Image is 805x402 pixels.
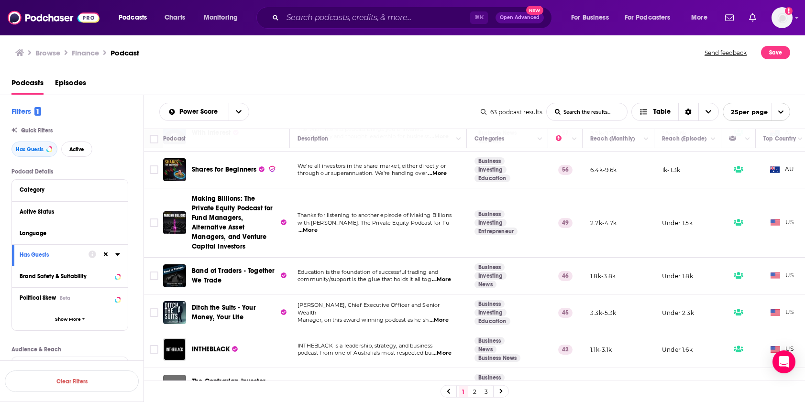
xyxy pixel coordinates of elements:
a: Entrepreneur [474,228,518,235]
span: through our superannuation. We're handing over [298,170,427,176]
a: Charts [158,10,191,25]
span: Active [69,147,84,152]
a: Investing [474,272,507,280]
button: Category [20,184,120,196]
div: Language [20,230,114,237]
span: For Business [571,11,609,24]
p: Podcast Details [11,168,128,175]
img: User Profile [772,7,793,28]
button: open menu [723,103,790,121]
span: Toggle select row [150,218,158,227]
span: Table [653,109,671,115]
img: Ditch the Suits - Your Money, Your Life [163,301,186,324]
a: Business [474,210,505,218]
span: Toggle select row [150,345,158,354]
button: Send feedback [702,46,750,59]
h1: Finance [72,48,99,57]
span: podcast from one of Australia's most respected bu [298,349,431,356]
div: Beta [60,295,70,301]
p: Under 1.8k [662,272,693,280]
span: ...More [432,349,452,357]
p: 2.7k-4.7k [590,219,617,227]
button: Brand Safety & Suitability [20,270,120,282]
p: 6.4k-9.6k [590,166,617,174]
p: 42 [558,345,573,354]
button: Clear Filters [5,370,139,392]
span: Thanks for listening to another episode of Making Billions [298,212,452,218]
img: verified Badge [268,165,276,173]
span: US [771,308,794,317]
span: 1 [34,107,41,116]
a: 1 [459,386,468,397]
a: Business [474,337,505,345]
div: Description [298,133,328,144]
div: Categories [474,133,504,144]
div: Category [20,186,114,193]
div: Brand Safety & Suitability [20,273,112,280]
div: Reach (Monthly) [590,133,635,144]
a: Business [474,300,505,308]
div: Active Status [20,208,114,215]
span: Episodes [55,75,86,95]
p: Under 1.6k [662,346,693,354]
div: Search podcasts, credits, & more... [265,7,561,29]
p: 1.1k-3.1k [590,346,612,354]
span: community/support is the glue that holds it all tog [298,276,431,282]
div: Power Score [556,133,569,144]
span: The Contrarian Investor Podcast [192,377,265,395]
span: For Podcasters [625,11,671,24]
input: Search podcasts, credits, & more... [283,10,470,25]
span: Show More [55,317,81,322]
span: Manager, on this award-winning podcast as he sh [298,316,429,323]
button: Active [61,141,92,157]
span: Has Guests [16,147,44,152]
svg: Add a profile image [785,7,793,15]
a: The Contrarian Investor Podcast [192,377,287,396]
a: News [474,346,496,353]
button: open menu [197,10,250,25]
a: Education [474,174,510,182]
span: Toggle select row [150,165,158,174]
span: Political Skew [20,294,56,301]
p: Under 2.3k [662,309,694,317]
button: open menu [160,109,229,115]
a: INTHEBLACK [192,345,238,354]
img: The Contrarian Investor Podcast [163,375,186,398]
span: Toggle select row [150,272,158,280]
h2: Filters [11,107,41,116]
span: Quick Filters [21,127,53,134]
button: Column Actions [569,133,580,145]
a: Band of Traders - Together We Trade [192,266,287,285]
a: Education [474,317,510,325]
span: Education is the foundation of successful trading and [298,269,438,275]
span: AU [770,165,794,174]
a: Shares for Beginners [163,158,186,181]
span: We're all investors in the share market, either directly or [298,163,446,169]
span: Open Advanced [500,15,540,20]
button: Show More [12,309,128,330]
button: open menu [618,10,684,25]
span: Charts [165,11,185,24]
p: 56 [558,165,573,174]
span: ...More [430,316,449,324]
span: Making Billions: The Private Equity Podcast for Fund Managers, Alternative Asset Managers, and Ve... [192,195,273,250]
button: Column Actions [707,133,719,145]
div: Sort Direction [678,103,698,120]
span: Power Score [179,109,221,115]
h2: Choose View [631,103,719,121]
a: Making Billions: The Private Equity Podcast for Fund Managers, Alternative Asset Managers, and Ve... [192,194,287,251]
div: Open Intercom Messenger [772,350,795,373]
span: Toggle select row [150,308,158,317]
p: Under 1.5k [662,219,693,227]
p: 46 [558,271,573,281]
span: Shares for Beginners [192,165,256,174]
a: Shares for Beginners [192,165,276,174]
div: Top Country [763,133,796,144]
img: Podchaser - Follow, Share and Rate Podcasts [8,9,99,27]
img: Making Billions: The Private Equity Podcast for Fund Managers, Alternative Asset Managers, and Ve... [163,211,186,234]
div: Has Guests [20,251,82,258]
p: 49 [558,218,573,228]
